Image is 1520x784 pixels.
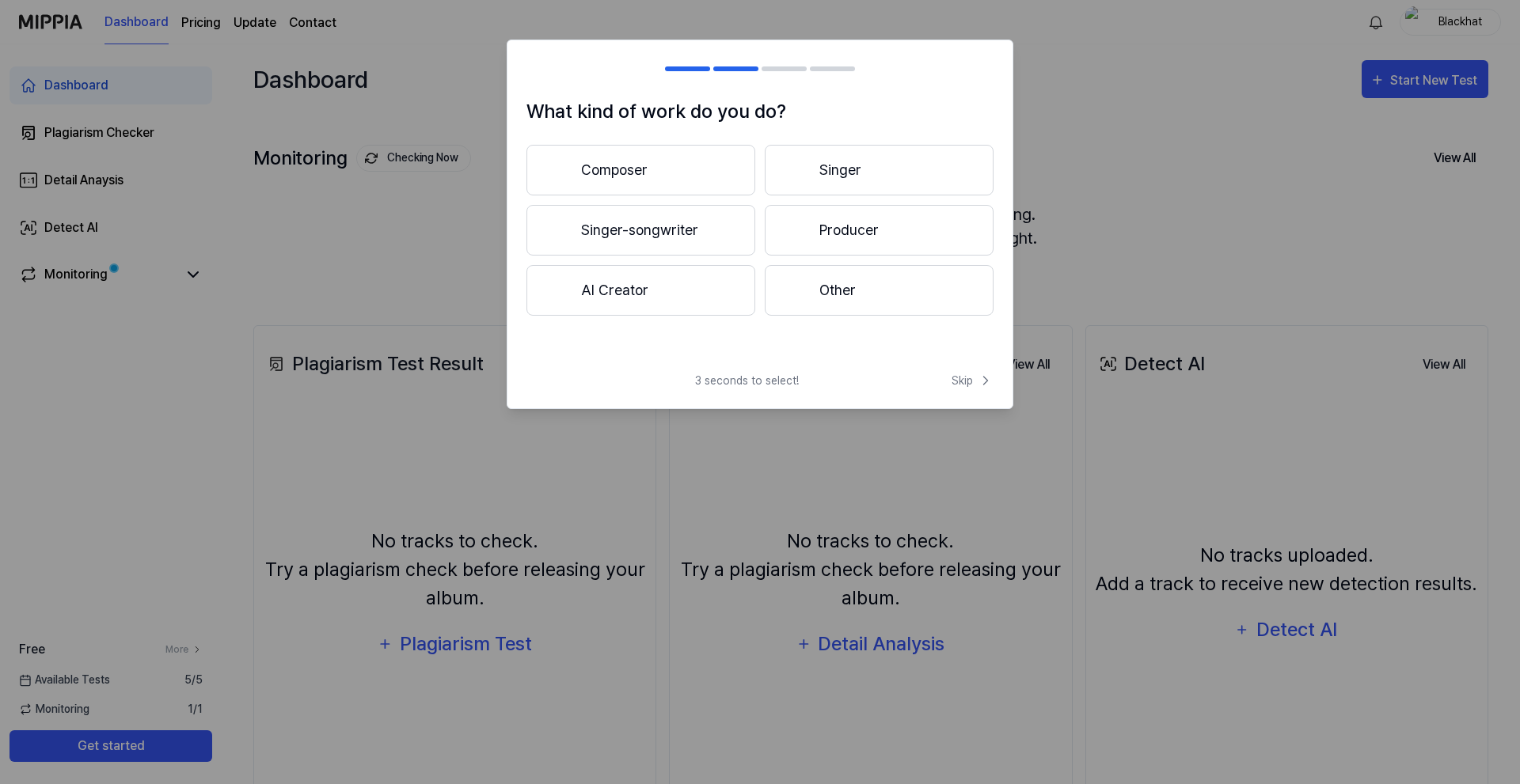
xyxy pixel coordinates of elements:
[526,265,755,316] button: AI Creator
[948,373,994,389] button: Skip
[765,145,994,195] button: Singer
[695,373,799,389] span: 3 seconds to select!
[526,205,755,256] button: Singer-songwriter
[526,145,755,195] button: Composer
[526,97,994,126] h1: What kind of work do you do?
[765,265,994,316] button: Other
[765,205,994,256] button: Producer
[952,373,994,389] span: Skip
